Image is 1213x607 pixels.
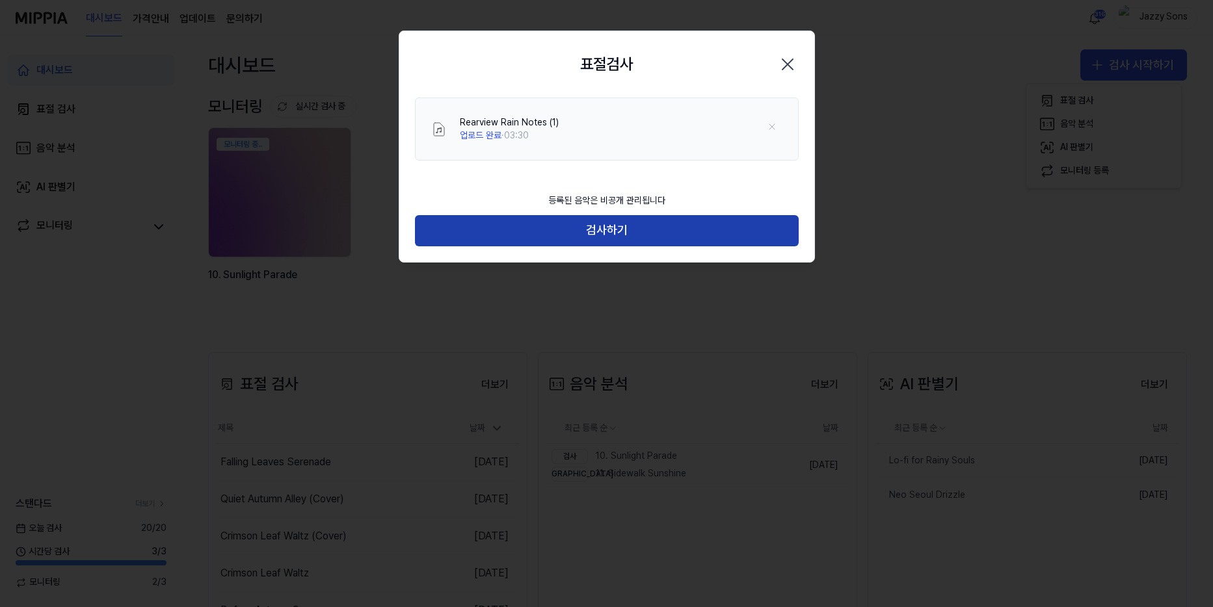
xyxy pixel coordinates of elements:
[460,116,559,129] div: Rearview Rain Notes (1)
[580,52,633,77] h2: 표절검사
[540,187,673,215] div: 등록된 음악은 비공개 관리됩니다
[415,215,799,246] button: 검사하기
[431,122,447,137] img: File Select
[460,130,501,140] span: 업로드 완료
[460,129,559,142] div: · 03:30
